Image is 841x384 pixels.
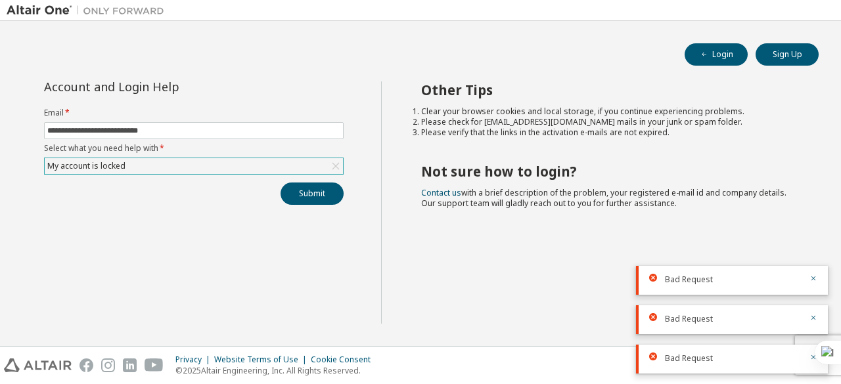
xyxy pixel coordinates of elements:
[281,182,344,205] button: Submit
[123,358,137,372] img: linkedin.svg
[7,4,171,17] img: Altair One
[175,354,214,365] div: Privacy
[175,365,378,376] p: © 2025 Altair Engineering, Inc. All Rights Reserved.
[421,127,796,138] li: Please verify that the links in the activation e-mails are not expired.
[44,81,284,92] div: Account and Login Help
[421,187,786,209] span: with a brief description of the problem, your registered e-mail id and company details. Our suppo...
[45,159,127,173] div: My account is locked
[665,314,713,324] span: Bad Request
[421,81,796,98] h2: Other Tips
[421,163,796,180] h2: Not sure how to login?
[311,354,378,365] div: Cookie Consent
[421,106,796,117] li: Clear your browser cookies and local storage, if you continue experiencing problems.
[421,187,461,198] a: Contact us
[4,358,72,372] img: altair_logo.svg
[101,358,115,372] img: instagram.svg
[44,143,344,154] label: Select what you need help with
[44,108,344,118] label: Email
[145,358,164,372] img: youtube.svg
[80,358,93,372] img: facebook.svg
[685,43,748,66] button: Login
[214,354,311,365] div: Website Terms of Use
[665,353,713,364] span: Bad Request
[421,117,796,127] li: Please check for [EMAIL_ADDRESS][DOMAIN_NAME] mails in your junk or spam folder.
[756,43,819,66] button: Sign Up
[665,274,713,285] span: Bad Request
[45,158,343,174] div: My account is locked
